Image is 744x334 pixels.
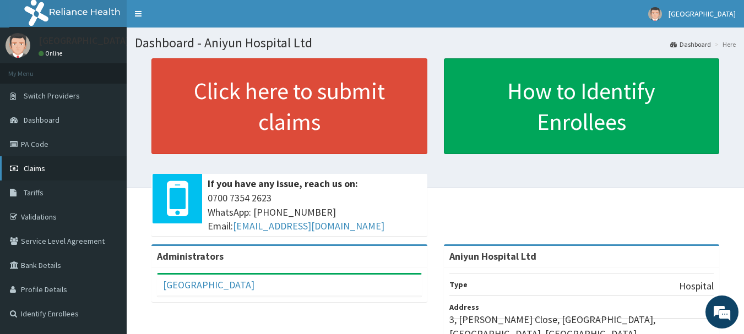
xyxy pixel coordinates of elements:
[648,7,662,21] img: User Image
[449,302,479,312] b: Address
[39,50,65,57] a: Online
[208,177,358,190] b: If you have any issue, reach us on:
[151,58,427,154] a: Click here to submit claims
[208,191,422,233] span: 0700 7354 2623 WhatsApp: [PHONE_NUMBER] Email:
[181,6,207,32] div: Minimize live chat window
[449,250,536,262] strong: Aniyun Hospital Ltd
[24,188,44,198] span: Tariffs
[679,279,714,293] p: Hospital
[670,40,711,49] a: Dashboard
[135,36,736,50] h1: Dashboard - Aniyun Hospital Ltd
[444,58,720,154] a: How to Identify Enrollees
[20,55,45,83] img: d_794563401_company_1708531726252_794563401
[163,278,254,291] a: [GEOGRAPHIC_DATA]
[449,280,468,289] b: Type
[39,36,129,46] p: [GEOGRAPHIC_DATA]
[233,220,384,232] a: [EMAIL_ADDRESS][DOMAIN_NAME]
[669,9,736,19] span: [GEOGRAPHIC_DATA]
[712,40,736,49] li: Here
[24,115,59,125] span: Dashboard
[6,220,210,258] textarea: Type your message and hit 'Enter'
[6,33,30,58] img: User Image
[24,91,80,101] span: Switch Providers
[64,98,152,209] span: We're online!
[157,250,224,262] b: Administrators
[57,62,185,76] div: Chat with us now
[24,163,45,173] span: Claims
